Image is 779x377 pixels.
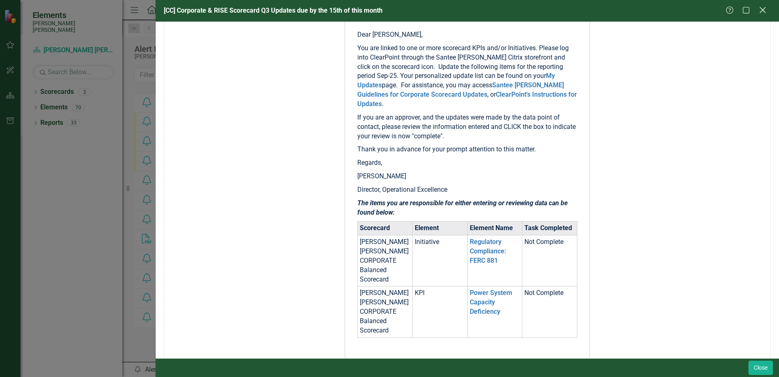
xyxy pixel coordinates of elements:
[467,222,522,235] th: Element Name
[358,222,413,235] th: Scorecard
[470,238,506,264] a: Regulatory Compliance: FERC 881
[357,44,577,109] p: You are linked to one or more scorecard KPIs and/or Initiatives. Please log into ClearPoint throu...
[412,222,467,235] th: Element
[357,91,577,108] a: ClearPoint's Instructions for Updates
[357,30,577,40] p: Dear [PERSON_NAME],
[748,361,773,375] button: Close
[357,145,577,154] p: Thank you in advance for your prompt attention to this matter.
[357,185,577,195] p: Director, Operational Excellence
[412,286,467,337] td: KPI
[357,172,577,181] p: [PERSON_NAME]
[358,286,413,337] td: [PERSON_NAME] [PERSON_NAME] CORPORATE Balanced Scorecard
[522,222,577,235] th: Task Completed
[522,235,577,286] td: Not Complete
[357,158,577,168] p: Regards,
[522,286,577,337] td: Not Complete
[357,199,568,216] strong: The items you are responsible for either entering or reviewing data can be found below:
[357,113,577,141] p: If you are an approver, and the updates were made by the data point of contact, please review the...
[164,7,383,14] span: [CC] Corporate & RISE Scorecard Q3 Updates due by the 15th of this month
[412,235,467,286] td: Initiative
[470,289,512,315] a: Power System Capacity Deficiency
[358,235,413,286] td: [PERSON_NAME] [PERSON_NAME] CORPORATE Balanced Scorecard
